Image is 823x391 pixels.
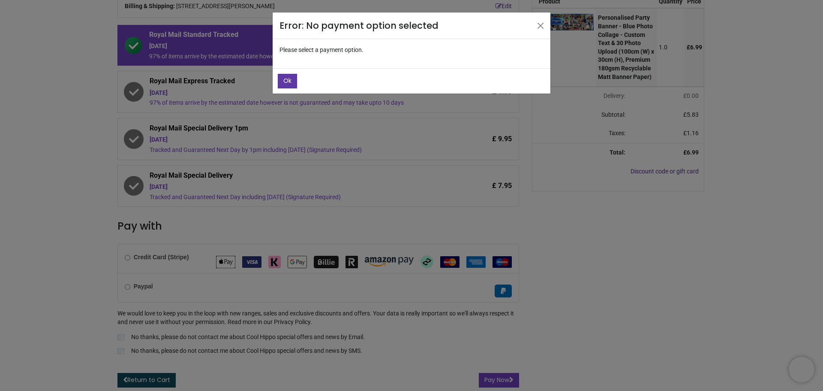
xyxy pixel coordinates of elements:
[283,76,291,85] span: Ok
[278,74,297,88] button: Ok
[534,19,547,32] button: Close
[273,39,550,61] p: Please select a payment option.
[279,19,443,32] h4: Error: No payment option selected
[789,357,814,382] iframe: Brevo live chat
